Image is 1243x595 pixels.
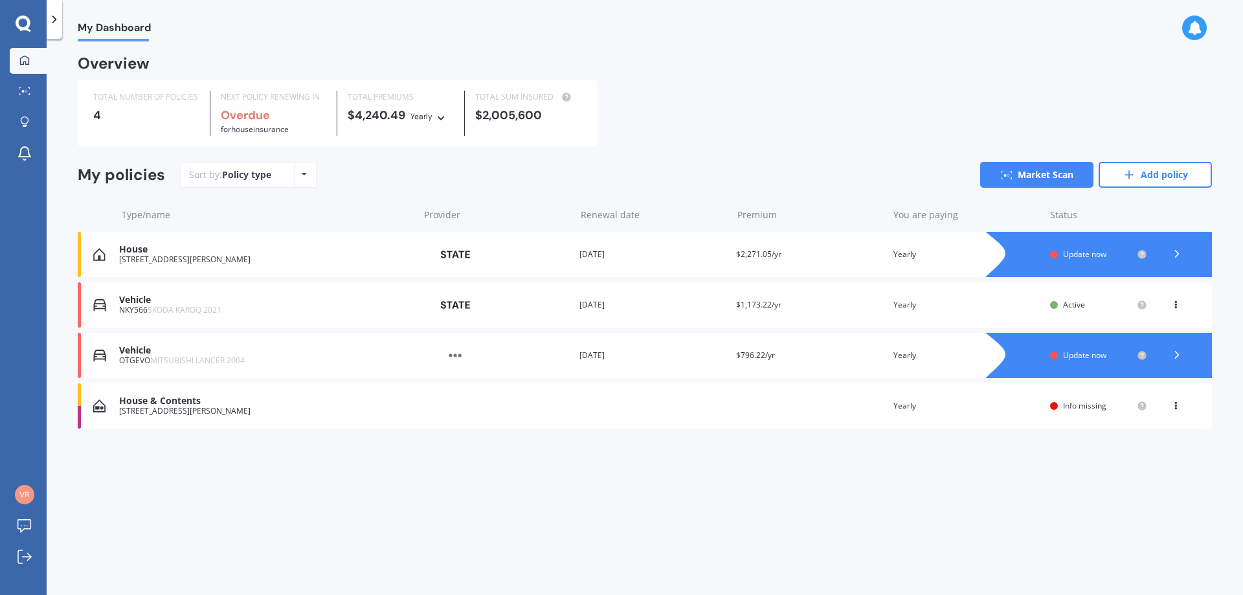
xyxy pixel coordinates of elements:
span: Update now [1063,350,1106,361]
img: 6b9a12feead99f02ea100c125eab83f9 [15,485,34,504]
span: $796.22/yr [736,350,775,361]
div: TOTAL NUMBER OF POLICIES [93,91,199,104]
div: TOTAL PREMIUMS [348,91,454,104]
div: $4,240.49 [348,109,454,123]
img: State [423,243,487,266]
img: Vehicle [93,298,106,311]
div: 4 [93,109,199,122]
img: Vehicle [93,349,106,362]
a: Market Scan [980,162,1093,188]
div: $2,005,600 [475,109,581,122]
img: House [93,248,106,261]
div: Type/name [122,208,414,221]
div: [DATE] [579,248,726,261]
div: [STREET_ADDRESS][PERSON_NAME] [119,255,412,264]
div: Yearly [893,349,1040,362]
div: My policies [78,166,165,185]
div: Yearly [893,399,1040,412]
span: $2,271.05/yr [736,249,781,260]
div: OTGEVO [119,356,412,365]
div: Vehicle [119,295,412,306]
img: Other [423,343,487,368]
div: Premium [737,208,884,221]
span: SKODA KAROQ 2021 [148,304,221,315]
div: Renewal date [581,208,727,221]
span: for House insurance [221,124,289,135]
div: House [119,244,412,255]
span: My Dashboard [78,21,151,39]
div: NKY566 [119,306,412,315]
div: Policy type [222,168,271,181]
div: [DATE] [579,298,726,311]
div: [DATE] [579,349,726,362]
div: Yearly [410,110,432,123]
span: MITSUBISHI LANCER 2004 [150,355,245,366]
div: House & Contents [119,396,412,407]
div: [STREET_ADDRESS][PERSON_NAME] [119,407,412,416]
div: Sort by: [189,168,271,181]
div: You are paying [893,208,1040,221]
div: Yearly [893,248,1040,261]
div: NEXT POLICY RENEWING IN [221,91,327,104]
span: Info missing [1063,400,1106,411]
span: $1,173.22/yr [736,299,781,310]
div: Yearly [893,298,1040,311]
img: State [423,293,487,317]
img: House & Contents [93,399,106,412]
div: Status [1050,208,1147,221]
span: Active [1063,299,1085,310]
b: Overdue [221,107,270,123]
span: Update now [1063,249,1106,260]
div: Provider [424,208,570,221]
div: Overview [78,57,150,70]
div: Vehicle [119,345,412,356]
div: TOTAL SUM INSURED [475,91,581,104]
a: Add policy [1099,162,1212,188]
